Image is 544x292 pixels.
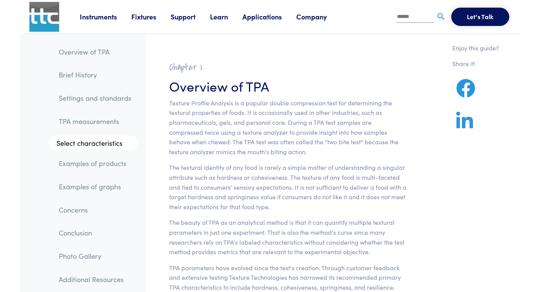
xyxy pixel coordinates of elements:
a: Examples of graphs [53,178,137,195]
p: Share it! [452,59,499,69]
a: Learn [210,12,242,21]
a: Instruments [80,12,131,21]
p: The beauty of TPA as an analytical method is that it can quantify multiple textural parameters in... [169,218,407,257]
a: Overview of TPA [53,43,137,61]
a: Support [171,12,210,21]
button: Let's Talk [451,8,509,26]
a: Conclusion [53,224,137,242]
a: Photo Gallery [53,247,137,265]
a: Applications [242,12,296,21]
p: Texture Profile Analysis is a popular double compression test for determining the textural proper... [169,98,407,157]
p: The textural identity of any food is rarely a simple matter of understanding a singular attribute... [169,163,407,211]
a: Brief History [53,66,137,84]
img: ttc_logo_1x1_v1.0.png [29,2,59,32]
a: Concerns [53,201,137,219]
a: Fixtures [131,12,171,21]
h2: Chapter I [169,61,407,73]
a: Examples of products [53,155,137,172]
a: Share on LinkedIn [452,121,477,130]
a: Settings and standards [53,89,137,107]
a: Select characteristics [49,136,137,151]
a: Additional Resources [53,271,137,288]
a: Company [296,12,341,21]
p: Enjoy this guide? [452,43,499,53]
a: TPA measurements [53,113,137,130]
h3: Overview of TPA [169,76,407,95]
